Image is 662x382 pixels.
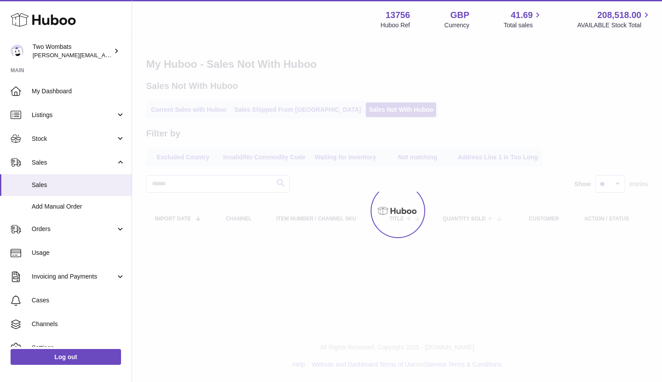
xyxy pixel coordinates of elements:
[504,9,543,29] a: 41.69 Total sales
[577,21,651,29] span: AVAILABLE Stock Total
[33,43,112,59] div: Two Wombats
[504,21,543,29] span: Total sales
[450,9,469,21] strong: GBP
[32,225,116,233] span: Orders
[386,9,410,21] strong: 13756
[32,111,116,119] span: Listings
[32,87,125,95] span: My Dashboard
[32,158,116,167] span: Sales
[33,51,177,59] span: [PERSON_NAME][EMAIL_ADDRESS][DOMAIN_NAME]
[32,135,116,143] span: Stock
[32,202,125,211] span: Add Manual Order
[32,249,125,257] span: Usage
[32,320,125,328] span: Channels
[381,21,410,29] div: Huboo Ref
[32,181,125,189] span: Sales
[511,9,533,21] span: 41.69
[32,344,125,352] span: Settings
[11,349,121,365] a: Log out
[32,296,125,305] span: Cases
[597,9,641,21] span: 208,518.00
[577,9,651,29] a: 208,518.00 AVAILABLE Stock Total
[445,21,470,29] div: Currency
[32,272,116,281] span: Invoicing and Payments
[11,44,24,58] img: alan@twowombats.com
